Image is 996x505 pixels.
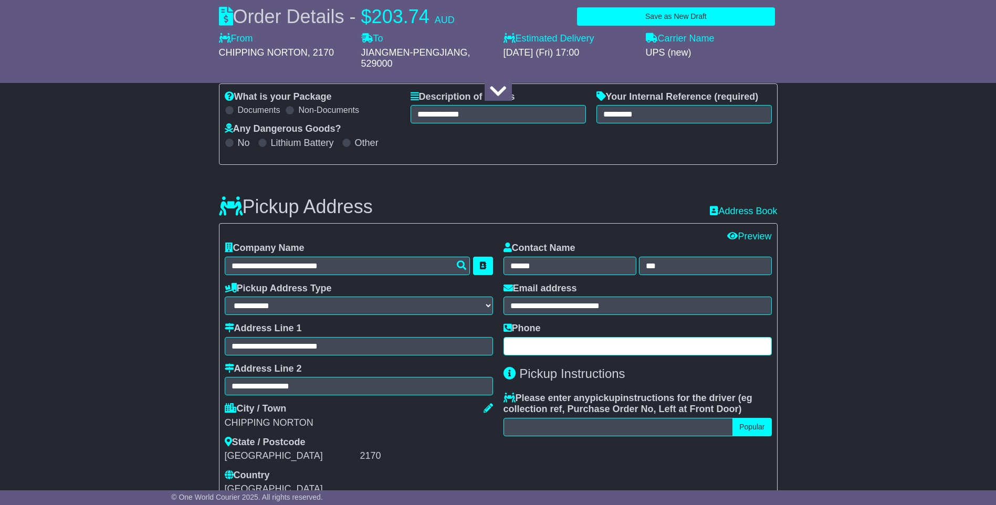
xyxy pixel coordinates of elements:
span: , 529000 [361,47,470,69]
label: Estimated Delivery [504,33,635,45]
label: Address Line 1 [225,323,302,334]
div: 2170 [360,450,493,462]
span: pickup [590,393,621,403]
span: JIANGMEN-PENGJIANG [361,47,468,58]
label: Contact Name [504,243,575,254]
div: CHIPPING NORTON [225,417,493,429]
span: AUD [435,15,455,25]
label: Non-Documents [298,105,359,115]
span: $ [361,6,372,27]
div: Order Details - [219,5,455,28]
a: Preview [727,231,771,241]
label: Lithium Battery [271,138,334,149]
label: Other [355,138,379,149]
label: No [238,138,250,149]
span: © One World Courier 2025. All rights reserved. [171,493,323,501]
label: To [361,33,383,45]
label: What is your Package [225,91,332,103]
label: Company Name [225,243,305,254]
span: [GEOGRAPHIC_DATA] [225,483,323,494]
span: CHIPPING NORTON [219,47,308,58]
span: eg collection ref, Purchase Order No, Left at Front Door [504,393,752,415]
h3: Pickup Address [219,196,373,217]
label: City / Town [225,403,287,415]
label: Address Line 2 [225,363,302,375]
label: Phone [504,323,541,334]
label: From [219,33,253,45]
label: Pickup Address Type [225,283,332,294]
label: Any Dangerous Goods? [225,123,341,135]
div: [DATE] (Fri) 17:00 [504,47,635,59]
label: Country [225,470,270,481]
label: Email address [504,283,577,294]
button: Popular [732,418,771,436]
button: Save as New Draft [577,7,774,26]
label: State / Postcode [225,437,306,448]
label: Documents [238,105,280,115]
label: Carrier Name [646,33,715,45]
span: , 2170 [308,47,334,58]
a: Address Book [710,206,777,217]
span: 203.74 [372,6,429,27]
label: Please enter any instructions for the driver ( ) [504,393,772,415]
div: UPS (new) [646,47,778,59]
div: [GEOGRAPHIC_DATA] [225,450,358,462]
span: Pickup Instructions [519,366,625,381]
